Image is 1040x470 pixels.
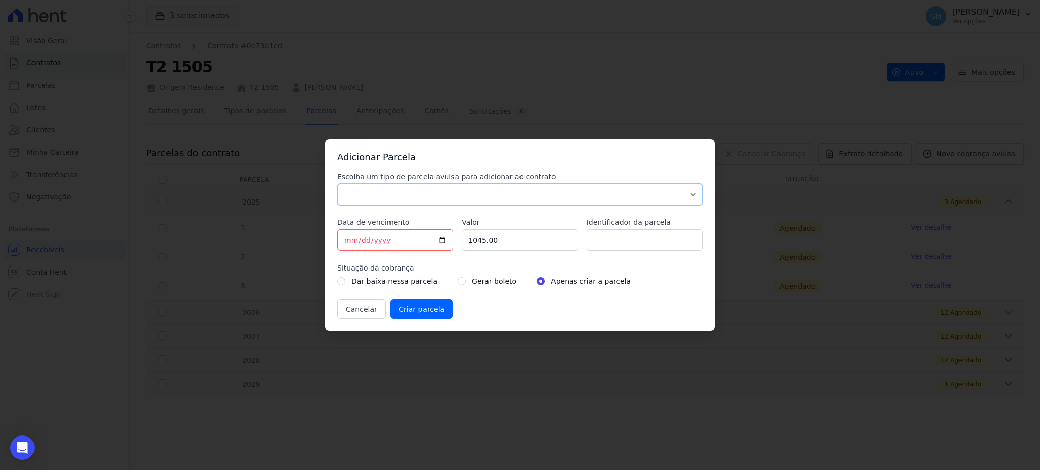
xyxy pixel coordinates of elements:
[472,275,516,287] label: Gerar boleto
[337,217,453,227] label: Data de vencimento
[390,299,453,319] input: Criar parcela
[351,275,437,287] label: Dar baixa nessa parcela
[337,299,386,319] button: Cancelar
[551,275,631,287] label: Apenas criar a parcela
[462,217,578,227] label: Valor
[337,172,703,182] label: Escolha um tipo de parcela avulsa para adicionar ao contrato
[337,263,703,273] label: Situação da cobrança
[587,217,703,227] label: Identificador da parcela
[10,435,35,460] div: Open Intercom Messenger
[337,151,703,163] h3: Adicionar Parcela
